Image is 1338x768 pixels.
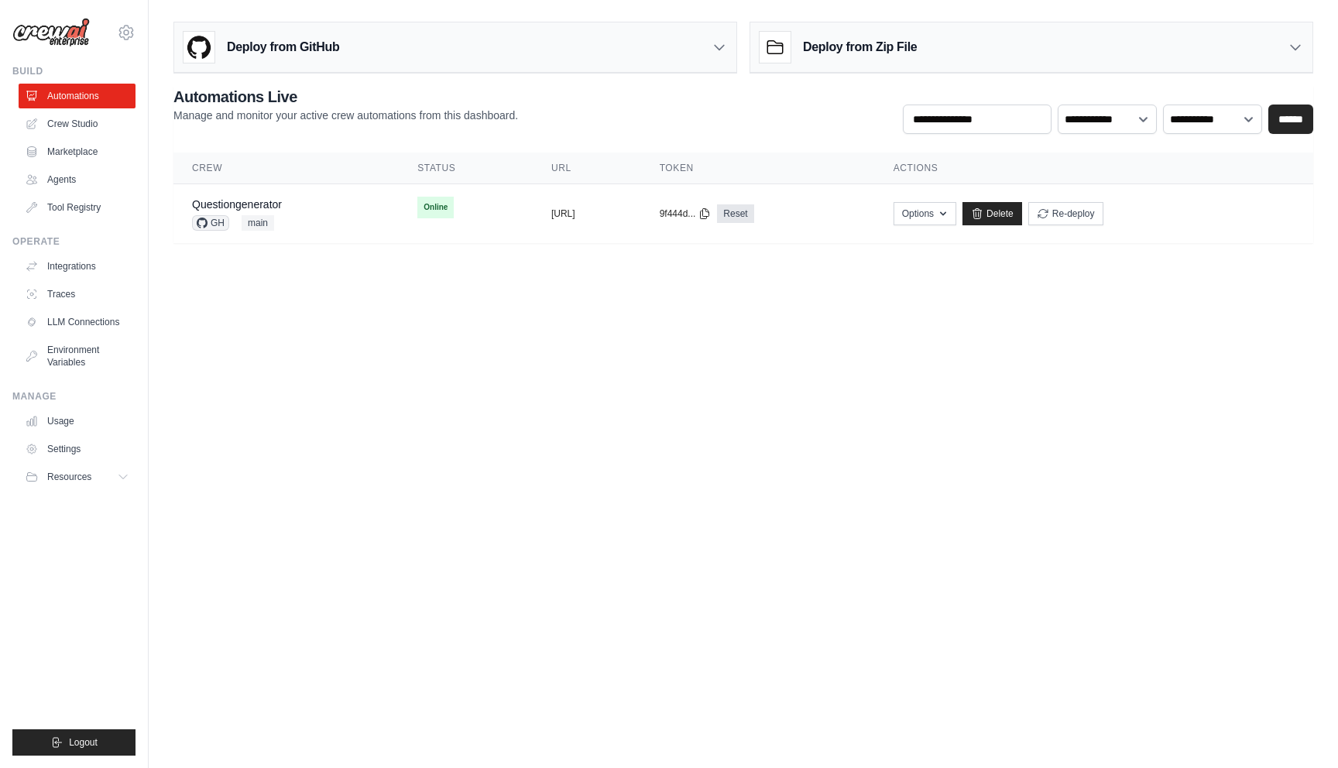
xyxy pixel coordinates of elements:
a: LLM Connections [19,310,136,334]
span: GH [192,215,229,231]
a: Questiongenerator [192,198,282,211]
a: Crew Studio [19,111,136,136]
span: Logout [69,736,98,749]
h3: Deploy from GitHub [227,38,339,57]
th: Actions [875,153,1313,184]
span: Online [417,197,454,218]
button: 9f444d... [660,207,712,220]
img: GitHub Logo [184,32,214,63]
a: Reset [717,204,753,223]
a: Delete [962,202,1022,225]
a: Settings [19,437,136,461]
a: Marketplace [19,139,136,164]
img: Logo [12,18,90,47]
button: Re-deploy [1028,202,1103,225]
a: Integrations [19,254,136,279]
h3: Deploy from Zip File [803,38,917,57]
a: Automations [19,84,136,108]
a: Tool Registry [19,195,136,220]
th: URL [533,153,641,184]
button: Resources [19,465,136,489]
th: Crew [173,153,399,184]
span: Resources [47,471,91,483]
div: Operate [12,235,136,248]
p: Manage and monitor your active crew automations from this dashboard. [173,108,518,123]
div: Manage [12,390,136,403]
a: Agents [19,167,136,192]
button: Logout [12,729,136,756]
a: Usage [19,409,136,434]
span: main [242,215,274,231]
button: Options [894,202,956,225]
th: Token [641,153,875,184]
a: Traces [19,282,136,307]
a: Environment Variables [19,338,136,375]
th: Status [399,153,533,184]
h2: Automations Live [173,86,518,108]
div: Build [12,65,136,77]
